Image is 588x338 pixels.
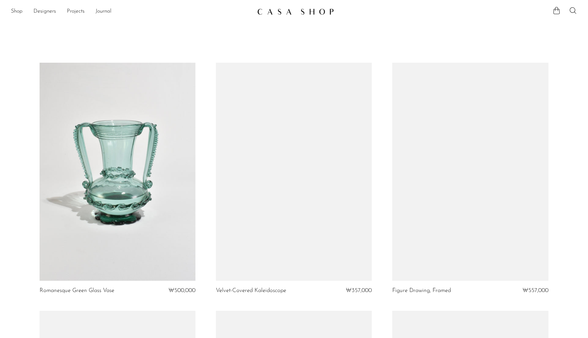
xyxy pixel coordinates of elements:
[40,288,114,294] a: Romanesque Green Glass Vase
[168,288,195,293] span: ₩500,000
[346,288,372,293] span: ₩357,000
[95,7,112,16] a: Journal
[392,288,451,294] a: Figure Drawing, Framed
[523,288,548,293] span: ₩557,000
[33,7,56,16] a: Designers
[11,6,252,17] ul: NEW HEADER MENU
[11,6,252,17] nav: Desktop navigation
[67,7,85,16] a: Projects
[11,7,23,16] a: Shop
[216,288,286,294] a: Velvet-Covered Kaleidoscope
